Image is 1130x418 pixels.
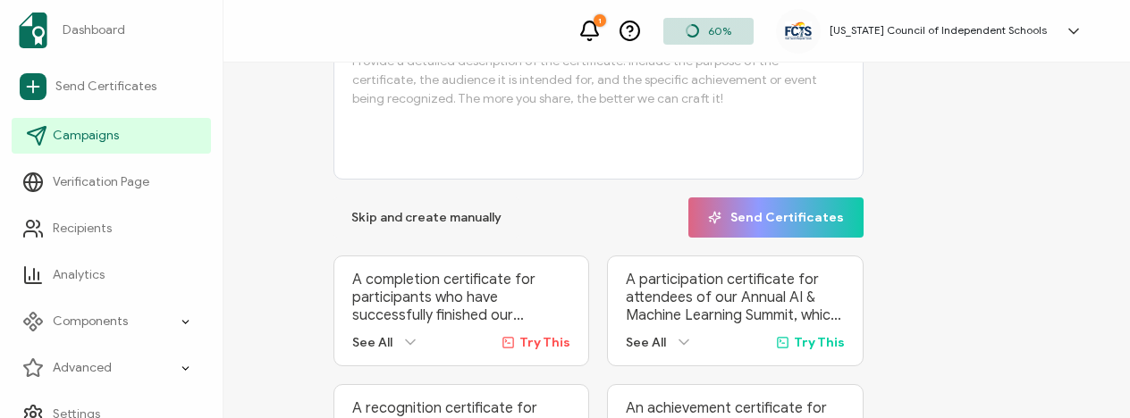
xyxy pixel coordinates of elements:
[626,271,845,324] p: A participation certificate for attendees of our Annual AI & Machine Learning Summit, which broug...
[708,211,844,224] span: Send Certificates
[12,164,211,200] a: Verification Page
[519,335,570,350] span: Try This
[830,24,1047,37] h5: [US_STATE] Council of Independent Schools
[351,212,502,224] span: Skip and create manually
[55,78,156,96] span: Send Certificates
[53,220,112,238] span: Recipients
[19,13,47,48] img: sertifier-logomark-colored.svg
[785,21,812,40] img: 9dd8638e-47b6-41b2-b234-c3316d17f3ca.jpg
[63,21,125,39] span: Dashboard
[594,14,606,27] div: 1
[708,24,731,38] span: 60%
[352,271,571,324] p: A completion certificate for participants who have successfully finished our ‘Advanced Digital Ma...
[352,335,392,350] span: See All
[12,118,211,154] a: Campaigns
[12,257,211,293] a: Analytics
[53,127,119,145] span: Campaigns
[794,335,845,350] span: Try This
[53,313,128,330] span: Components
[626,335,666,350] span: See All
[333,197,519,238] button: Skip and create manually
[12,5,211,55] a: Dashboard
[53,359,112,377] span: Advanced
[12,66,211,107] a: Send Certificates
[1041,332,1130,418] iframe: Chat Widget
[53,266,105,284] span: Analytics
[12,211,211,247] a: Recipients
[53,173,149,191] span: Verification Page
[688,197,864,238] button: Send Certificates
